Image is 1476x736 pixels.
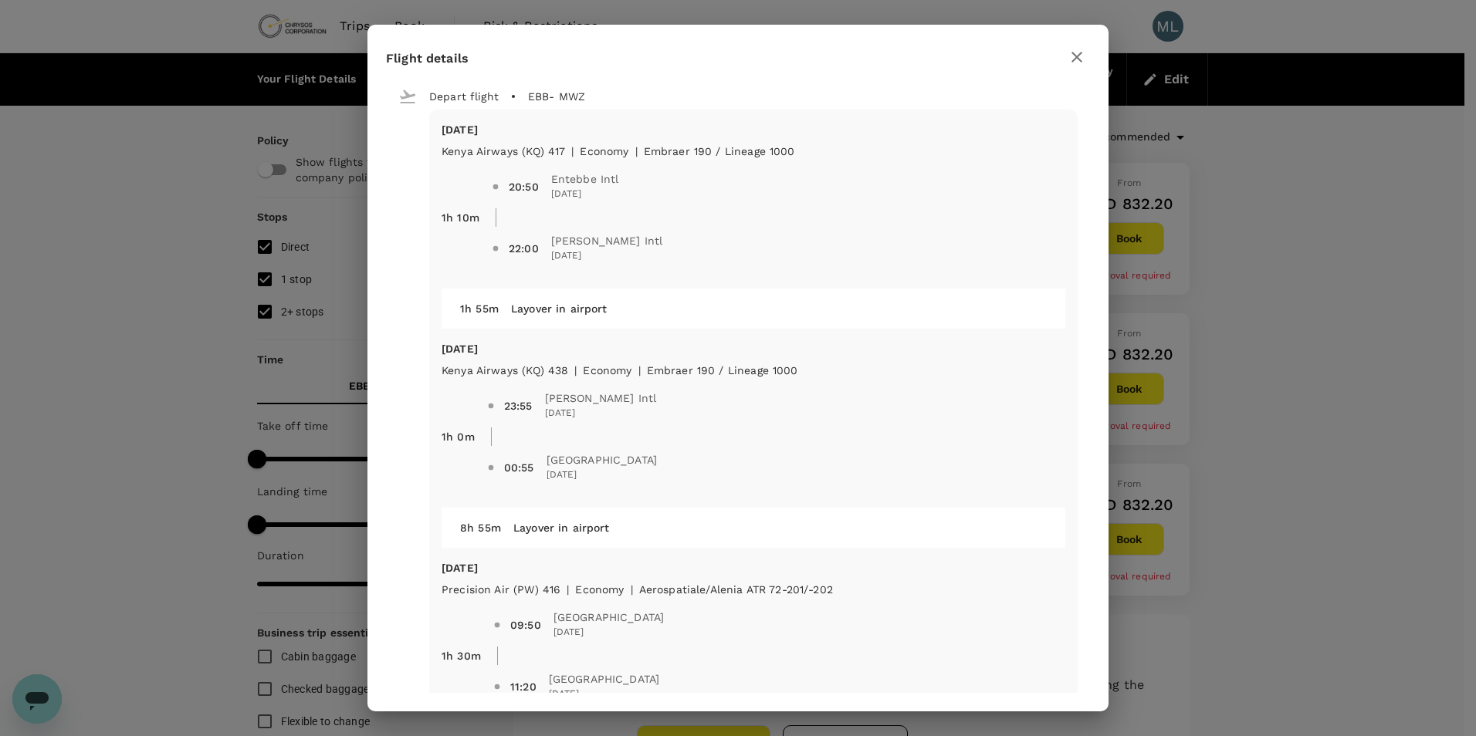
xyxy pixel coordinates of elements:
span: [PERSON_NAME] Intl [545,390,657,406]
div: 00:55 [504,460,534,475]
p: economy [580,143,628,159]
span: [GEOGRAPHIC_DATA] [547,452,658,468]
span: [DATE] [549,687,660,702]
div: 22:00 [509,241,539,256]
span: [DATE] [545,406,657,421]
span: 1h 55m [460,302,499,315]
span: | [631,583,633,596]
span: | [567,583,569,596]
span: | [574,364,577,376]
div: 11:20 [510,679,537,694]
span: [DATE] [551,248,663,264]
p: 1h 10m [442,210,479,225]
p: Embraer 190 / Lineage 1000 [644,143,795,159]
p: 1h 30m [442,648,481,663]
span: Layover in airport [511,302,608,315]
span: Entebbe Intl [551,171,619,187]
p: Embraer 190 / Lineage 1000 [647,363,798,378]
div: 09:50 [510,617,541,633]
p: Precision Air (PW) 416 [442,582,560,597]
p: 1h 0m [442,429,475,444]
span: | [635,145,638,157]
div: 20:50 [509,179,539,194]
span: | [638,364,641,376]
p: Kenya Airways (KQ) 438 [442,363,568,378]
p: Kenya Airways (KQ) 417 [442,143,565,159]
p: economy [575,582,624,597]
p: EBB - MWZ [528,89,585,104]
span: [GEOGRAPHIC_DATA] [549,671,660,687]
p: [DATE] [442,341,1065,356]
p: Aerospatiale/Alenia ATR 72-201/-202 [639,582,833,597]
p: Depart flight [429,89,499,104]
span: [GEOGRAPHIC_DATA] [553,609,665,625]
span: | [571,145,574,157]
p: economy [583,363,631,378]
span: [DATE] [547,468,658,483]
span: [DATE] [551,187,619,202]
p: [DATE] [442,122,1065,137]
span: [PERSON_NAME] Intl [551,233,663,248]
span: Layover in airport [513,522,610,534]
div: 23:55 [504,398,533,414]
span: Flight details [386,51,469,66]
span: 8h 55m [460,522,501,534]
p: [DATE] [442,560,1065,576]
span: [DATE] [553,625,665,640]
